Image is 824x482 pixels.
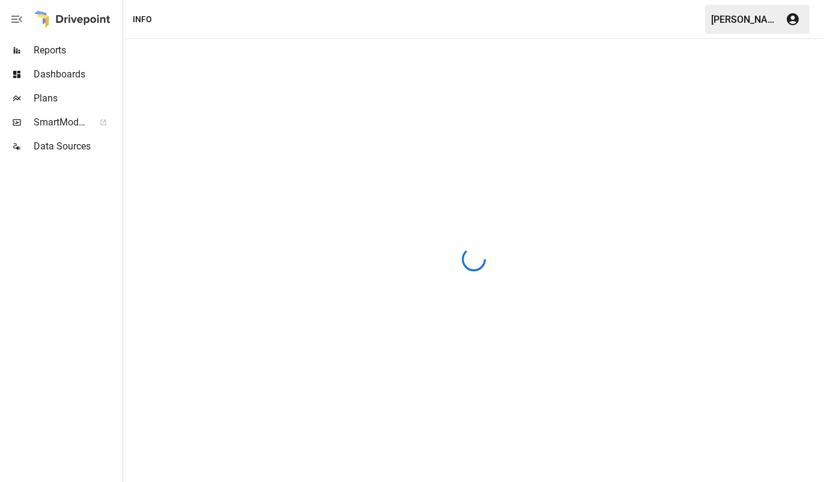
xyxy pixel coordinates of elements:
[34,139,120,154] span: Data Sources
[34,43,120,58] span: Reports
[86,113,94,128] span: ™
[711,14,778,25] div: [PERSON_NAME]
[34,67,120,82] span: Dashboards
[34,91,120,106] span: Plans
[34,115,86,130] span: SmartModel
